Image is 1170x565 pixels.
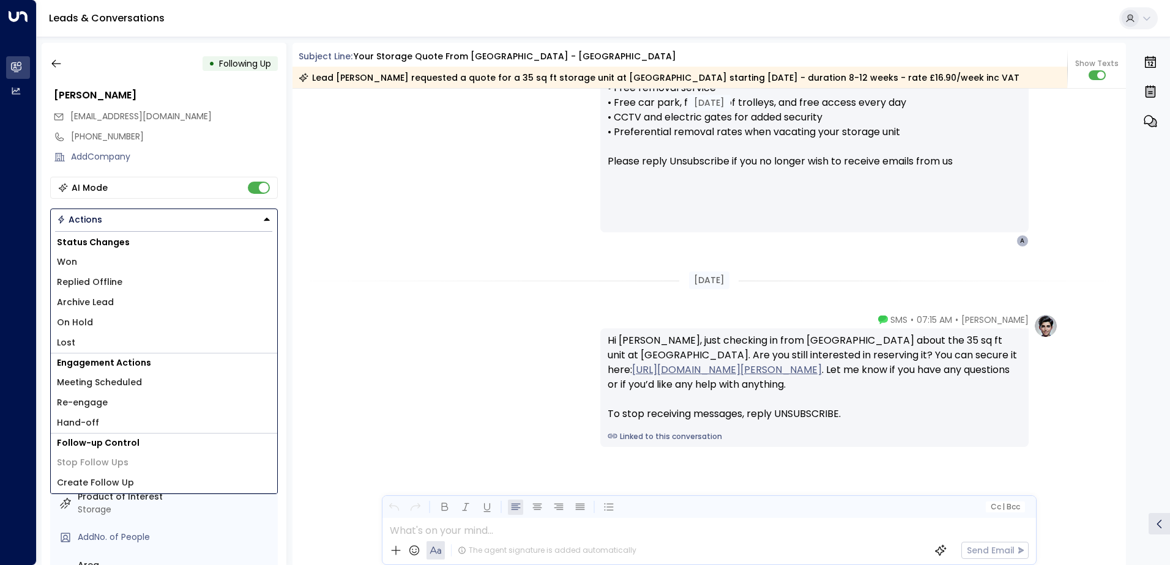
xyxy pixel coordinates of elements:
span: Meeting Scheduled [57,376,142,389]
img: profile-logo.png [1034,314,1058,338]
span: Hand-off [57,416,99,429]
div: [DATE] [689,271,729,289]
div: AI Mode [72,182,108,194]
span: Cc Bcc [990,503,1019,511]
div: Lead [PERSON_NAME] requested a quote for a 35 sq ft storage unit at [GEOGRAPHIC_DATA] starting [D... [299,72,1019,84]
button: Redo [408,500,423,515]
span: On Hold [57,316,93,329]
h1: Engagement Actions [51,353,277,372]
span: Won [57,256,77,268]
h1: Status Changes [51,233,277,252]
div: [PHONE_NUMBER] [71,130,278,143]
span: Stop Follow Ups [57,456,129,469]
div: [PERSON_NAME] [54,88,278,103]
a: Linked to this conversation [608,431,1021,442]
div: AddCompany [71,150,278,163]
h1: Follow-up Control [51,434,277,452]
span: [PERSON_NAME] [961,314,1029,326]
span: Archive Lead [57,296,114,309]
button: Actions [50,209,278,231]
span: Create Follow Up [57,476,134,489]
div: The agent signature is added automatically [458,545,636,556]
button: Undo [386,500,401,515]
div: • [209,53,215,75]
div: [DATE] [688,95,731,111]
span: Subject Line: [299,50,352,62]
div: Actions [57,214,102,225]
span: SMS [890,314,907,326]
span: Lost [57,336,75,349]
span: 07:15 AM [917,314,952,326]
span: Show Texts [1075,58,1119,69]
div: AddNo. of People [78,531,273,544]
a: Leads & Conversations [49,11,165,25]
span: alyalex804@gmail.com [70,110,212,123]
span: Replied Offline [57,276,122,289]
span: • [911,314,914,326]
div: Your storage quote from [GEOGRAPHIC_DATA] - [GEOGRAPHIC_DATA] [354,50,676,63]
button: Cc|Bcc [985,501,1024,513]
a: [URL][DOMAIN_NAME][PERSON_NAME] [632,363,822,377]
span: [EMAIL_ADDRESS][DOMAIN_NAME] [70,110,212,122]
div: Button group with a nested menu [50,209,278,231]
label: Product of Interest [78,490,273,503]
span: • [955,314,958,326]
div: A [1016,235,1029,247]
div: Hi [PERSON_NAME], just checking in from [GEOGRAPHIC_DATA] about the 35 sq ft unit at [GEOGRAPHIC_... [608,333,1021,421]
span: Following Up [219,57,271,70]
span: | [1002,503,1005,511]
span: Re-engage [57,396,108,409]
div: Storage [78,503,273,516]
